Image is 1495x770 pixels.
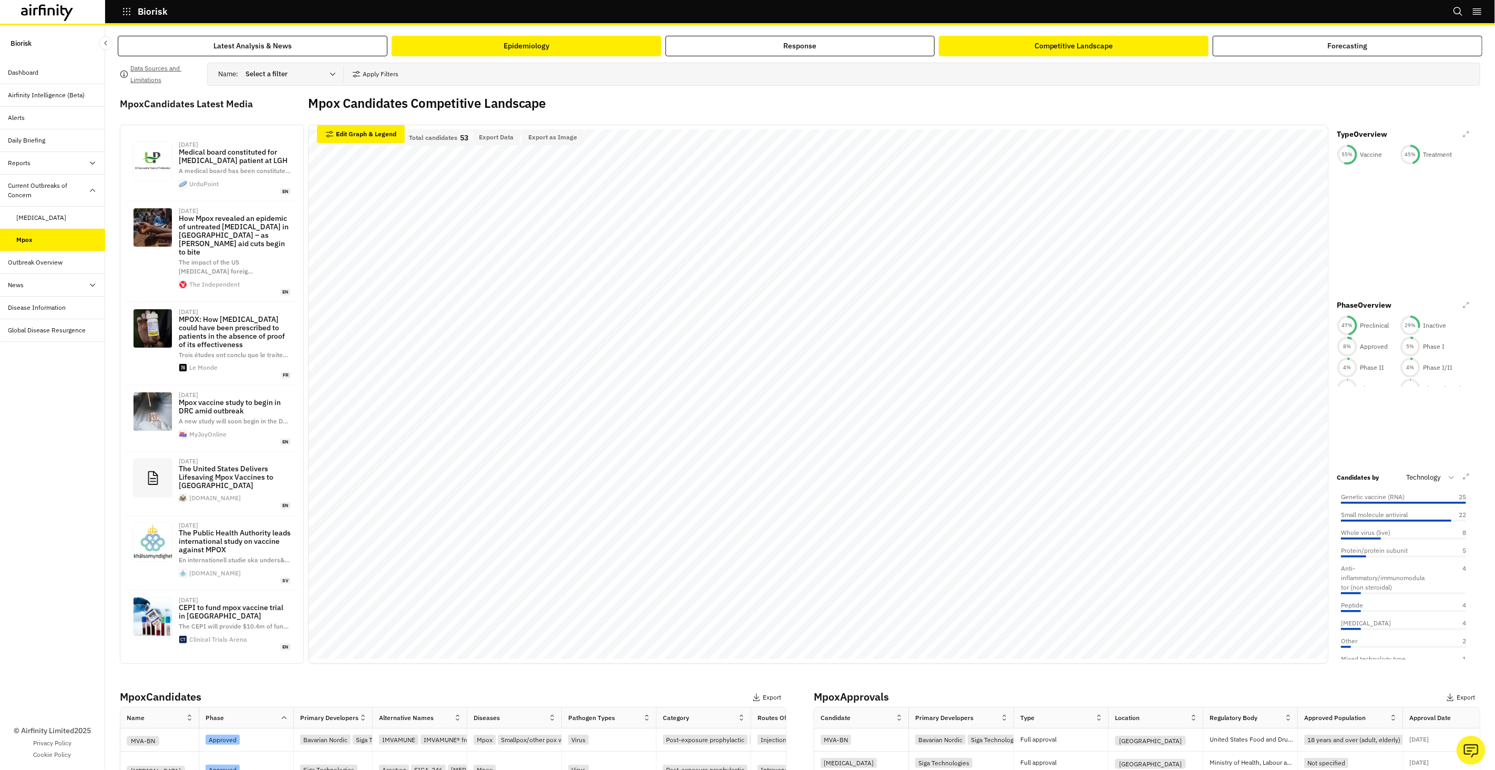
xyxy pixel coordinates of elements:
p: 1 [1440,654,1466,673]
div: MyJoyOnline [189,431,227,438]
div: Competitive Landscape [1035,40,1113,52]
a: Privacy Policy [33,738,71,748]
div: [DATE] [179,309,198,315]
div: MVA-BN [821,735,851,745]
div: Airfinity Intelligence (Beta) [8,90,85,100]
span: A new study will soon begin in the D … [179,417,288,425]
button: Export Data [473,129,520,145]
div: Injection (intracutaneous/intradermal) [757,735,873,745]
div: 8 % [1337,343,1358,350]
p: © Airfinity Limited 2025 [14,725,91,736]
div: [DATE] [179,392,198,398]
img: favicon.ico [179,570,187,577]
div: Disease Information [8,303,66,312]
div: Siga Technologies [353,735,410,745]
a: [DATE]Mpox vaccine study to begin in DRC amid outbreakA new study will soon begin in the D…MyJoyO... [125,386,299,452]
button: Edit Graph & Legend [317,125,405,143]
div: Pathogen Types [568,713,615,723]
div: UrduPoint [189,181,219,187]
button: Close Sidebar [99,36,112,50]
div: Smallpox/other pox viruses [498,735,582,745]
div: Name : [218,66,343,83]
div: Response [783,40,816,52]
div: Epidemiology [504,40,549,52]
p: Vaccine [1360,150,1382,159]
div: Siga Technologies [968,735,1025,745]
div: [DOMAIN_NAME] [189,495,241,501]
p: [DATE] [1409,736,1429,743]
div: Not specified [1304,758,1348,768]
img: shutterstock_2238203123-1.jpg [134,597,172,636]
p: Biorisk [138,7,168,16]
div: [DATE] [179,522,198,529]
div: Diseases [474,713,500,723]
p: Medical board constituted for [MEDICAL_DATA] patient at LGH [179,148,291,165]
img: pwa-180.png [179,364,187,371]
p: 4 [1440,564,1466,592]
button: Biorisk [122,3,168,21]
p: CEPI to fund mpox vaccine trial in [GEOGRAPHIC_DATA] [179,603,291,620]
p: Peptide [1341,601,1363,610]
h2: Mpox Candidates Competitive Landscape [308,96,546,111]
span: The impact of the US [MEDICAL_DATA] foreig … [179,258,253,275]
div: Mpox [474,735,496,745]
img: share.png [134,523,172,561]
div: Approved Population [1304,713,1366,723]
p: Treatment [1423,150,1452,159]
div: Mpox [17,235,33,245]
div: Bavarian Nordic [300,735,351,745]
div: [MEDICAL_DATA] [17,213,67,222]
p: How Mpox revealed an epidemic of untreated [MEDICAL_DATA] in [GEOGRAPHIC_DATA] – as [PERSON_NAME]... [179,214,291,256]
a: [DATE]MPOX: How [MEDICAL_DATA] could have been prescribed to patients in the absence of proof of ... [125,302,299,386]
p: Approved [1360,342,1388,351]
div: [GEOGRAPHIC_DATA] [1115,736,1186,746]
p: Type Overview [1337,129,1387,140]
img: icon-512x512.png [179,281,187,288]
div: 4 % [1337,364,1358,371]
img: faviconV2 [179,494,187,502]
img: GettyImages-2167483589.jpg [134,208,172,247]
img: favicon.ico [179,180,187,188]
span: fr [281,372,291,379]
p: 4 [1440,619,1466,628]
p: [MEDICAL_DATA] [1341,619,1391,628]
div: Primary Developers [300,713,359,723]
button: Apply Filters [352,66,398,83]
p: 53 [460,134,468,141]
img: bb0c472_upload-1-07bhj9ia3ih0-000-32ex4yb.jpg [134,309,172,348]
p: Phase Overview [1337,300,1391,311]
div: Approval Date [1409,713,1451,723]
p: Other [1341,636,1357,646]
div: [DOMAIN_NAME] [189,570,241,576]
div: 47 % [1337,322,1358,329]
p: The United States Delivers Lifesaving Mpox Vaccines to [GEOGRAPHIC_DATA] [179,464,291,490]
span: en [280,502,291,509]
div: Current Outbreaks of Concern [8,181,88,200]
div: Approved [206,735,240,745]
a: [DATE]The Public Health Authority leads international study on vaccine against MPOXEn internation... [125,516,299,591]
a: [DATE]How Mpox revealed an epidemic of untreated [MEDICAL_DATA] in [GEOGRAPHIC_DATA] – as [PERSON... [125,201,299,302]
p: Genetic vaccine (RNA) [1341,492,1405,502]
div: [DATE] [179,141,198,148]
span: A medical board has been constitute … [179,167,291,175]
img: MPox-vaccine.jpg [134,392,172,431]
p: Anti-inflammatory/immunomodulator (non steroidal) [1341,564,1425,592]
div: Phase [206,713,224,723]
span: sv [280,577,291,584]
p: Ministry of Health, Labour and Welfare of Japan (MHLW) [1210,757,1297,768]
div: Reports [8,158,31,168]
button: Search [1453,3,1463,21]
span: Trois études ont conclu que le traite … [179,351,288,359]
p: Full approval [1020,757,1108,768]
p: Phase II [1360,363,1384,372]
p: Export [763,694,781,701]
div: MVA-BN [127,736,159,746]
p: The Public Health Authority leads international study on vaccine against MPOX [179,529,291,554]
p: Data Sources and Limitations [130,63,199,86]
div: 45 % [1400,151,1421,158]
span: en [280,644,291,651]
img: cropped-cropped-myjoyonline-logo-2-1-270x270.png [179,431,187,438]
img: cropped-Clinical-Trials-Arena-270x270.png [179,636,187,643]
p: Full approval [1020,734,1108,745]
div: Type [1020,713,1035,723]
